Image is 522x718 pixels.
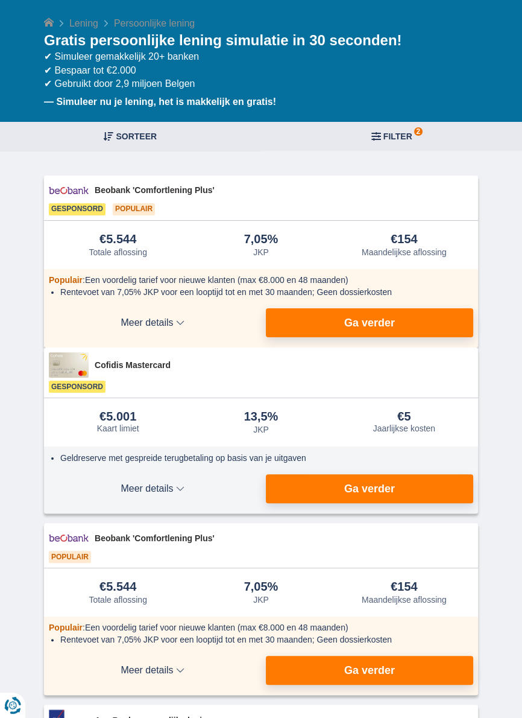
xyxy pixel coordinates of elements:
[397,410,410,422] div: €5
[99,233,136,246] div: €5.544
[253,425,269,434] div: JKP
[266,656,473,685] button: Ga verder
[49,666,256,675] span: Meer details
[49,528,89,548] img: product.pl.alt Beobank
[95,184,473,196] span: Beobank 'Comfortlening Plus'
[244,410,278,424] div: 13,5%
[253,595,269,605] div: JKP
[244,580,278,594] div: 7,05%
[49,474,256,503] button: Meer details
[49,275,83,285] span: Populair
[266,474,473,503] button: Ga verder
[362,247,447,257] div: Maandelijkse aflossing
[266,308,473,337] button: Ga verder
[95,359,473,371] span: Cofidis Mastercard
[344,483,395,494] span: Ga verder
[362,595,447,605] div: Maandelijkse aflossing
[60,286,469,298] li: Rentevoet van 7,05% JKP voor een looptijd tot en met 30 maanden; Geen dossierkosten
[89,595,147,605] div: Totale aflossing
[49,308,256,337] button: Meer details
[44,97,276,107] b: — Simuleer nu je lening, het is makkelijk en gratis!
[85,623,348,632] span: Een voordelig tarief voor nieuwe klanten (max €8.000 en 48 maanden)
[49,318,256,328] span: Meer details
[60,452,469,464] li: Geldreserve met gespreide terugbetaling op basis van je uitgaven
[44,50,478,92] div: ✔ Simuleer gemakkelijk 20+ banken ✔ Bespaar tot €2.000 ✔ Gebruikt door 2,9 miljoen Belgen
[44,18,54,28] a: Home
[49,621,473,634] div: :
[60,634,469,646] li: Rentevoet van 7,05% JKP voor een looptijd tot en met 30 maanden; Geen dossierkosten
[49,352,89,378] img: product.pl.alt Cofidis CC
[97,424,139,433] div: Kaart limiet
[85,275,348,285] span: Een voordelig tarief voor nieuwe klanten (max €8.000 en 48 maanden)
[244,233,278,246] div: 7,05%
[95,532,473,544] span: Beobank 'Comfortlening Plus'
[49,623,83,632] span: Populair
[49,381,105,393] span: Gesponsord
[414,127,423,136] span: 2
[49,203,105,215] span: Gesponsord
[49,180,89,200] img: product.pl.alt Beobank
[49,656,256,685] button: Meer details
[99,580,136,594] div: €5.544
[383,132,412,141] span: Filter
[89,247,147,257] div: Totale aflossing
[391,233,418,246] div: €154
[253,247,269,257] div: JKP
[391,580,418,594] div: €154
[344,317,395,328] span: Ga verder
[44,31,478,50] h1: Gratis persoonlijke lening simulatie in 30 seconden!
[373,424,436,433] div: Jaarlijkse kosten
[69,18,98,28] a: Lening
[114,18,195,28] span: Persoonlijke lening
[344,665,395,676] span: Ga verder
[99,410,136,422] div: €5.001
[113,203,155,215] span: Populair
[49,484,256,494] span: Meer details
[49,551,91,563] span: Populair
[49,274,473,286] div: :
